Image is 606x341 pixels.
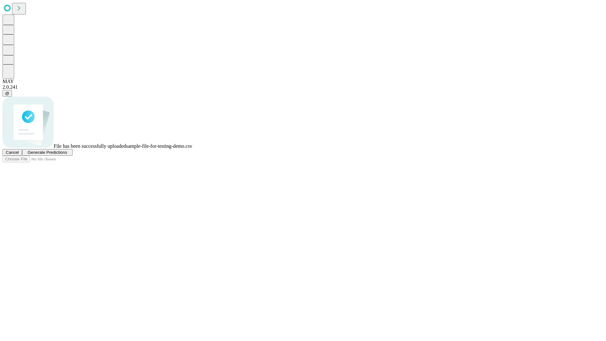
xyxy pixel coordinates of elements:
div: 2.0.241 [3,84,603,90]
span: sample-file-for-testing-demo.csv [126,143,192,149]
button: Cancel [3,149,22,156]
button: @ [3,90,12,97]
button: Generate Predictions [22,149,73,156]
span: Cancel [6,150,19,155]
span: @ [5,91,9,96]
div: MAY [3,79,603,84]
span: Generate Predictions [27,150,67,155]
span: File has been successfully uploaded [54,143,126,149]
